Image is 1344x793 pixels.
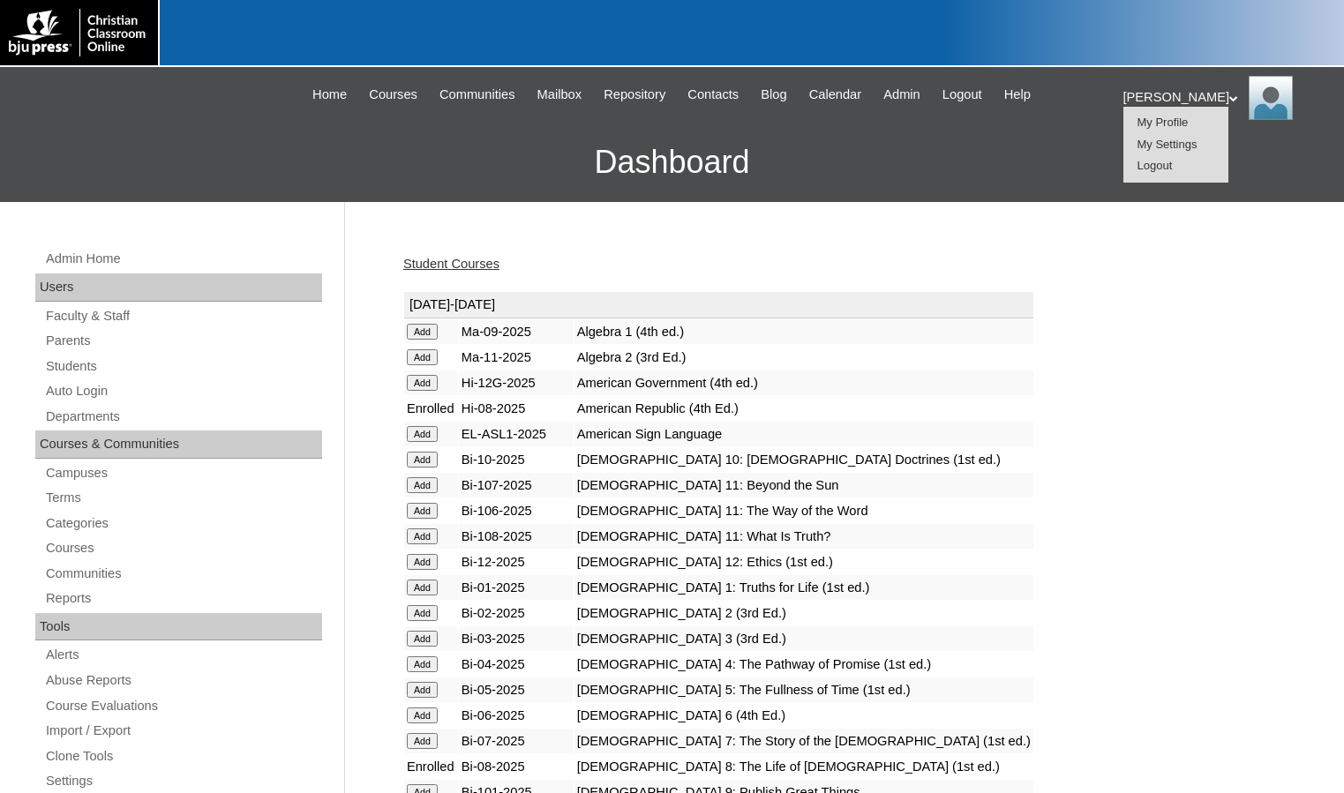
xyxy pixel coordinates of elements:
[574,473,1033,497] td: [DEMOGRAPHIC_DATA] 11: Beyond the Sun
[407,631,438,647] input: Add
[44,587,322,610] a: Reports
[44,305,322,327] a: Faculty & Staff
[407,605,438,621] input: Add
[407,682,438,698] input: Add
[459,498,574,523] td: Bi-106-2025
[604,85,665,105] span: Repository
[407,375,438,391] input: Add
[1138,116,1189,129] a: My Profile
[44,670,322,692] a: Abuse Reports
[407,656,438,672] input: Add
[459,319,574,344] td: Ma-09-2025
[529,85,591,105] a: Mailbox
[574,601,1033,625] td: [DEMOGRAPHIC_DATA] 2 (3rd Ed.)
[995,85,1040,105] a: Help
[44,248,322,270] a: Admin Home
[574,370,1033,395] td: American Government (4th ed.)
[407,503,438,519] input: Add
[459,677,574,702] td: Bi-05-2025
[35,430,322,459] div: Courses & Communities
[942,85,982,105] span: Logout
[9,9,149,56] img: logo-white.png
[459,703,574,728] td: Bi-06-2025
[304,85,356,105] a: Home
[404,754,458,779] td: Enrolled
[574,550,1033,574] td: [DEMOGRAPHIC_DATA] 12: Ethics (1st ed.)
[574,396,1033,421] td: American Republic (4th Ed.)
[312,85,347,105] span: Home
[407,426,438,442] input: Add
[439,85,515,105] span: Communities
[35,613,322,641] div: Tools
[44,563,322,585] a: Communities
[44,355,322,378] a: Students
[1138,138,1198,151] a: My Settings
[459,575,574,600] td: Bi-01-2025
[574,677,1033,702] td: [DEMOGRAPHIC_DATA] 5: The Fullness of Time (1st ed.)
[44,695,322,717] a: Course Evaluations
[369,85,417,105] span: Courses
[44,644,322,666] a: Alerts
[407,349,438,365] input: Add
[574,626,1033,651] td: [DEMOGRAPHIC_DATA] 3 (3rd Ed.)
[459,370,574,395] td: Hi-12G-2025
[1138,159,1173,172] a: Logout
[809,85,861,105] span: Calendar
[459,652,574,677] td: Bi-04-2025
[407,707,438,723] input: Add
[800,85,870,105] a: Calendar
[875,85,929,105] a: Admin
[35,273,322,302] div: Users
[574,754,1033,779] td: [DEMOGRAPHIC_DATA] 8: The Life of [DEMOGRAPHIC_DATA] (1st ed.)
[752,85,795,105] a: Blog
[459,422,574,446] td: EL-ASL1-2025
[407,324,438,340] input: Add
[574,345,1033,370] td: Algebra 2 (3rd Ed.)
[403,257,499,271] a: Student Courses
[1123,76,1327,120] div: [PERSON_NAME]
[459,524,574,549] td: Bi-108-2025
[459,345,574,370] td: Ma-11-2025
[44,537,322,559] a: Courses
[9,123,1335,202] h3: Dashboard
[44,720,322,742] a: Import / Export
[44,330,322,352] a: Parents
[679,85,747,105] a: Contacts
[44,745,322,767] a: Clone Tools
[459,601,574,625] td: Bi-02-2025
[407,528,438,544] input: Add
[595,85,674,105] a: Repository
[574,498,1033,523] td: [DEMOGRAPHIC_DATA] 11: The Way of the Word
[459,626,574,651] td: Bi-03-2025
[459,396,574,421] td: Hi-08-2025
[1249,76,1293,120] img: Melanie Sevilla
[404,292,1033,318] td: [DATE]-[DATE]
[44,512,322,535] a: Categories
[407,554,438,570] input: Add
[574,524,1033,549] td: [DEMOGRAPHIC_DATA] 11: What Is Truth?
[44,462,322,484] a: Campuses
[459,473,574,497] td: Bi-107-2025
[407,733,438,749] input: Add
[44,406,322,428] a: Departments
[574,729,1033,753] td: [DEMOGRAPHIC_DATA] 7: The Story of the [DEMOGRAPHIC_DATA] (1st ed.)
[687,85,739,105] span: Contacts
[459,729,574,753] td: Bi-07-2025
[761,85,786,105] span: Blog
[44,770,322,792] a: Settings
[574,447,1033,472] td: [DEMOGRAPHIC_DATA] 10: [DEMOGRAPHIC_DATA] Doctrines (1st ed.)
[459,754,574,779] td: Bi-08-2025
[1004,85,1031,105] span: Help
[883,85,920,105] span: Admin
[44,487,322,509] a: Terms
[407,477,438,493] input: Add
[459,550,574,574] td: Bi-12-2025
[574,652,1033,677] td: [DEMOGRAPHIC_DATA] 4: The Pathway of Promise (1st ed.)
[537,85,582,105] span: Mailbox
[360,85,426,105] a: Courses
[44,380,322,402] a: Auto Login
[407,452,438,468] input: Add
